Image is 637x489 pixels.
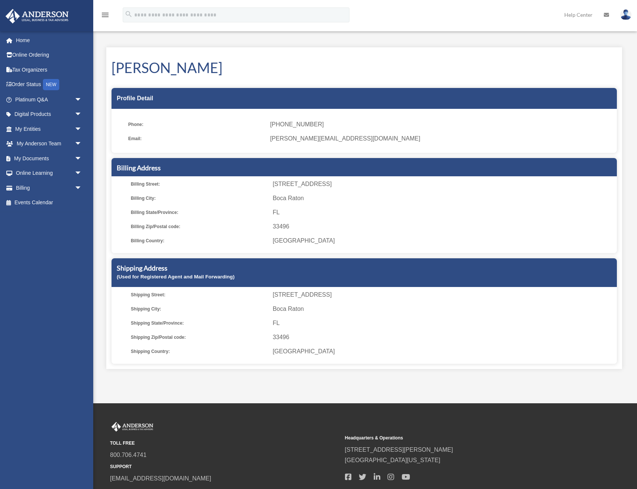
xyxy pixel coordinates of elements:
span: 33496 [273,221,614,232]
a: Tax Organizers [5,62,93,77]
span: Boca Raton [273,193,614,204]
span: Boca Raton [273,304,614,314]
span: [GEOGRAPHIC_DATA] [273,236,614,246]
span: FL [273,207,614,218]
span: arrow_drop_down [75,107,90,122]
span: Email: [128,133,265,144]
span: Billing Street: [131,179,267,189]
a: Home [5,33,93,48]
span: [STREET_ADDRESS] [273,179,614,189]
div: Profile Detail [112,88,617,109]
img: User Pic [620,9,631,20]
a: My Anderson Teamarrow_drop_down [5,136,93,151]
span: Shipping City: [131,304,267,314]
span: arrow_drop_down [75,136,90,152]
a: Order StatusNEW [5,77,93,92]
span: Billing Zip/Postal code: [131,221,267,232]
span: Shipping Street: [131,290,267,300]
span: Billing State/Province: [131,207,267,218]
span: [PERSON_NAME][EMAIL_ADDRESS][DOMAIN_NAME] [270,133,612,144]
span: arrow_drop_down [75,151,90,166]
h1: [PERSON_NAME] [112,58,617,78]
span: arrow_drop_down [75,122,90,137]
small: TOLL FREE [110,439,340,447]
span: [PHONE_NUMBER] [270,119,612,130]
a: [STREET_ADDRESS][PERSON_NAME] [345,447,453,453]
span: 33496 [273,332,614,343]
a: Online Ordering [5,48,93,63]
img: Anderson Advisors Platinum Portal [3,9,71,23]
span: Phone: [128,119,265,130]
small: (Used for Registered Agent and Mail Forwarding) [117,274,235,280]
span: Billing Country: [131,236,267,246]
a: [GEOGRAPHIC_DATA][US_STATE] [345,457,440,463]
span: Shipping Zip/Postal code: [131,332,267,343]
a: Billingarrow_drop_down [5,180,93,195]
a: Platinum Q&Aarrow_drop_down [5,92,93,107]
span: Billing City: [131,193,267,204]
div: NEW [43,79,59,90]
a: menu [101,13,110,19]
small: Headquarters & Operations [345,434,575,442]
a: [EMAIL_ADDRESS][DOMAIN_NAME] [110,475,211,482]
h5: Billing Address [117,163,612,173]
span: Shipping State/Province: [131,318,267,328]
span: arrow_drop_down [75,180,90,196]
i: search [125,10,133,18]
a: 800.706.4741 [110,452,147,458]
span: Shipping Country: [131,346,267,357]
small: SUPPORT [110,463,340,471]
a: Online Learningarrow_drop_down [5,166,93,181]
span: [GEOGRAPHIC_DATA] [273,346,614,357]
a: Events Calendar [5,195,93,210]
a: Digital Productsarrow_drop_down [5,107,93,122]
span: FL [273,318,614,328]
h5: Shipping Address [117,264,612,273]
a: My Documentsarrow_drop_down [5,151,93,166]
span: arrow_drop_down [75,92,90,107]
span: arrow_drop_down [75,166,90,181]
a: My Entitiesarrow_drop_down [5,122,93,136]
span: [STREET_ADDRESS] [273,290,614,300]
img: Anderson Advisors Platinum Portal [110,422,155,432]
i: menu [101,10,110,19]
